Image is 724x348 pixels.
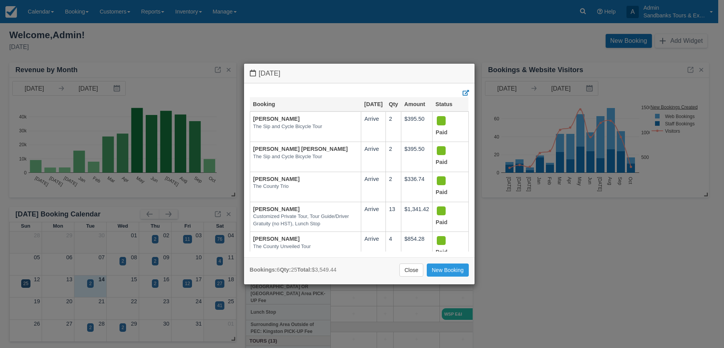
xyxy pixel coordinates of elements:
h4: [DATE] [250,69,469,78]
td: $1,341.42 [401,202,433,232]
a: Close [399,264,423,277]
strong: Bookings: [250,267,277,273]
div: Paid [436,175,458,199]
strong: Total: [297,267,312,273]
a: [PERSON_NAME] [PERSON_NAME] [253,146,348,152]
div: Paid [436,145,458,169]
a: Booking [253,101,275,107]
td: Arrive [361,142,386,172]
td: $395.50 [401,111,433,142]
div: Paid [436,235,458,258]
a: [DATE] [364,101,383,107]
td: 2 [386,142,401,172]
a: Status [436,101,453,107]
a: [PERSON_NAME] [253,176,300,182]
div: 6 25 $3,549.44 [250,266,337,274]
em: The County Trio [253,183,358,190]
td: Arrive [361,172,386,202]
td: 13 [386,202,401,232]
em: The Sip and Cycle Bicycle Tour [253,123,358,130]
a: Qty [389,101,398,107]
em: The County Unveiled Tour [253,243,358,250]
td: 2 [386,111,401,142]
td: Arrive [361,111,386,142]
td: 4 [386,232,401,262]
div: Paid [436,115,458,139]
td: $395.50 [401,142,433,172]
a: [PERSON_NAME] [253,206,300,212]
div: Paid [436,205,458,229]
em: The Sip and Cycle Bicycle Tour [253,153,358,160]
a: [PERSON_NAME] [253,116,300,122]
em: Customized Private Tour, Tour Guide/Driver Gratuity (no HST), Lunch Stop [253,213,358,227]
td: 2 [386,172,401,202]
a: New Booking [427,264,469,277]
td: $854.28 [401,232,433,262]
td: $336.74 [401,172,433,202]
td: Arrive [361,232,386,262]
strong: Qty: [280,267,291,273]
td: Arrive [361,202,386,232]
a: [PERSON_NAME] [253,236,300,242]
a: Amount [404,101,425,107]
